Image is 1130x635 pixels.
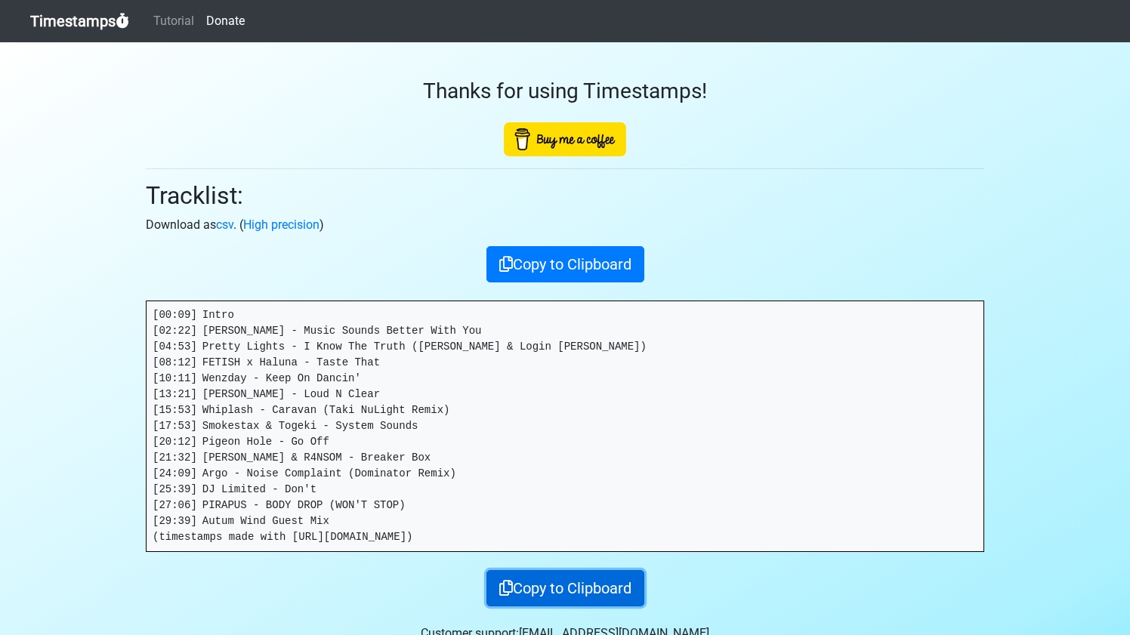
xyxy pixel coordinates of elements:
h2: Tracklist: [146,181,984,210]
a: Timestamps [30,6,129,36]
button: Copy to Clipboard [486,570,644,606]
a: csv [216,217,233,232]
a: High precision [243,217,320,232]
pre: [00:09] Intro [02:22] [PERSON_NAME] - Music Sounds Better With You [04:53] Pretty Lights - I Know... [147,301,983,551]
img: Buy Me A Coffee [504,122,626,156]
a: Donate [200,6,251,36]
h3: Thanks for using Timestamps! [146,79,984,104]
button: Copy to Clipboard [486,246,644,282]
a: Tutorial [147,6,200,36]
iframe: Drift Widget Chat Controller [1054,559,1112,617]
p: Download as . ( ) [146,216,984,234]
